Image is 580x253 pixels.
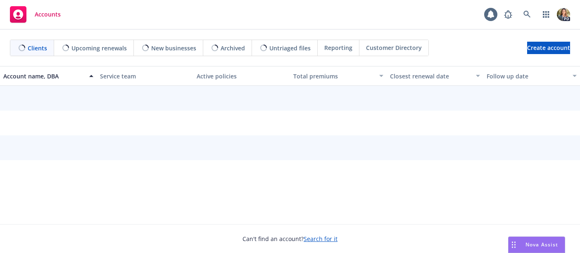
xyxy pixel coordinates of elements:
a: Switch app [538,6,554,23]
a: Search for it [304,235,338,243]
a: Create account [527,42,570,54]
span: New businesses [151,44,196,52]
span: Can't find an account? [242,234,338,243]
img: photo [557,8,570,21]
span: Accounts [35,11,61,18]
span: Reporting [324,43,352,52]
button: Total premiums [290,66,387,86]
div: Closest renewal date [390,72,471,80]
button: Follow up date [483,66,580,86]
button: Nova Assist [508,236,565,253]
div: Service team [100,72,190,80]
span: Untriaged files [269,44,311,52]
div: Account name, DBA [3,72,84,80]
button: Closest renewal date [387,66,483,86]
span: Archived [221,44,245,52]
span: Clients [28,44,47,52]
a: Search [519,6,535,23]
div: Drag to move [509,237,519,253]
button: Active policies [193,66,290,86]
a: Accounts [7,3,64,26]
button: Service team [97,66,193,86]
span: Create account [527,40,570,56]
div: Total premiums [293,72,374,80]
a: Report a Bug [500,6,516,23]
div: Active policies [197,72,287,80]
span: Nova Assist [525,241,558,248]
div: Follow up date [487,72,568,80]
span: Customer Directory [366,43,422,52]
span: Upcoming renewals [71,44,127,52]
